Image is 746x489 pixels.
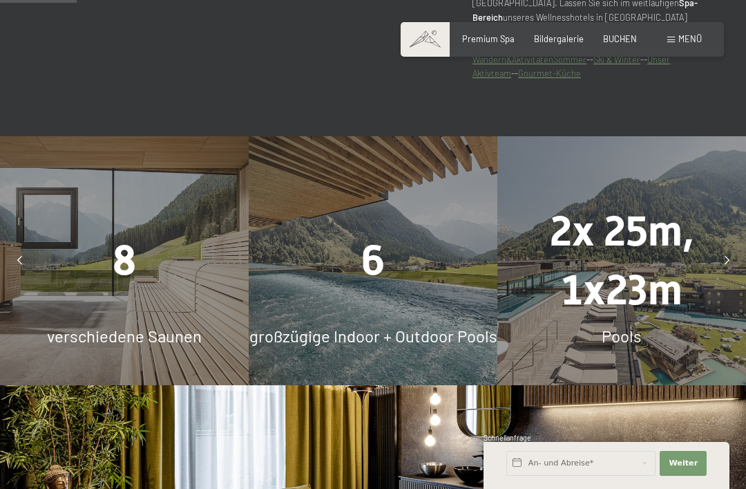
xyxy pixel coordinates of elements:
a: Ski & Winter [593,54,640,65]
span: 6 [361,236,385,284]
span: Menü [678,33,702,44]
a: Gourmet-Küche [518,68,581,79]
span: großzügige Indoor + Outdoor Pools [249,326,497,346]
span: Weiter [669,458,698,469]
a: BUCHEN [603,33,637,44]
a: Premium Spa [462,33,515,44]
span: Schnellanfrage [484,434,531,442]
span: verschiedene Saunen [47,326,202,346]
button: Weiter [660,451,707,476]
span: 8 [113,236,136,284]
a: Wandern&AktivitätenSommer [472,54,586,65]
a: Bildergalerie [534,33,584,44]
span: Pools [602,326,642,346]
span: 2x 25m, 1x23m [550,207,694,314]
